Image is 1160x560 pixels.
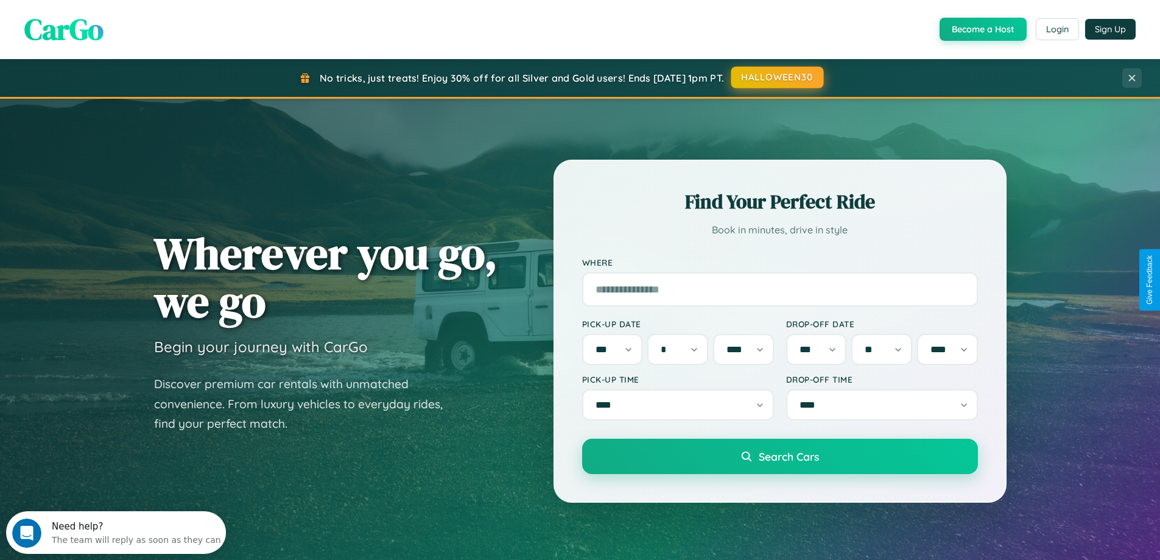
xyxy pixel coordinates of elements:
[5,5,227,38] div: Open Intercom Messenger
[940,18,1027,41] button: Become a Host
[759,450,819,463] span: Search Cars
[582,221,978,239] p: Book in minutes, drive in style
[46,10,215,20] div: Need help?
[6,511,226,554] iframe: Intercom live chat discovery launcher
[582,439,978,474] button: Search Cars
[154,338,368,356] h3: Begin your journey with CarGo
[582,188,978,215] h2: Find Your Perfect Ride
[154,229,497,325] h1: Wherever you go, we go
[24,9,104,49] span: CarGo
[1085,19,1136,40] button: Sign Up
[320,72,724,84] span: No tricks, just treats! Enjoy 30% off for all Silver and Gold users! Ends [DATE] 1pm PT.
[12,519,41,548] iframe: Intercom live chat
[731,66,824,88] button: HALLOWEEN30
[786,319,978,329] label: Drop-off Date
[1036,18,1079,40] button: Login
[46,20,215,33] div: The team will reply as soon as they can
[582,257,978,268] label: Where
[154,374,459,434] p: Discover premium car rentals with unmatched convenience. From luxury vehicles to everyday rides, ...
[582,319,774,329] label: Pick-up Date
[786,374,978,385] label: Drop-off Time
[1145,255,1154,305] div: Give Feedback
[582,374,774,385] label: Pick-up Time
